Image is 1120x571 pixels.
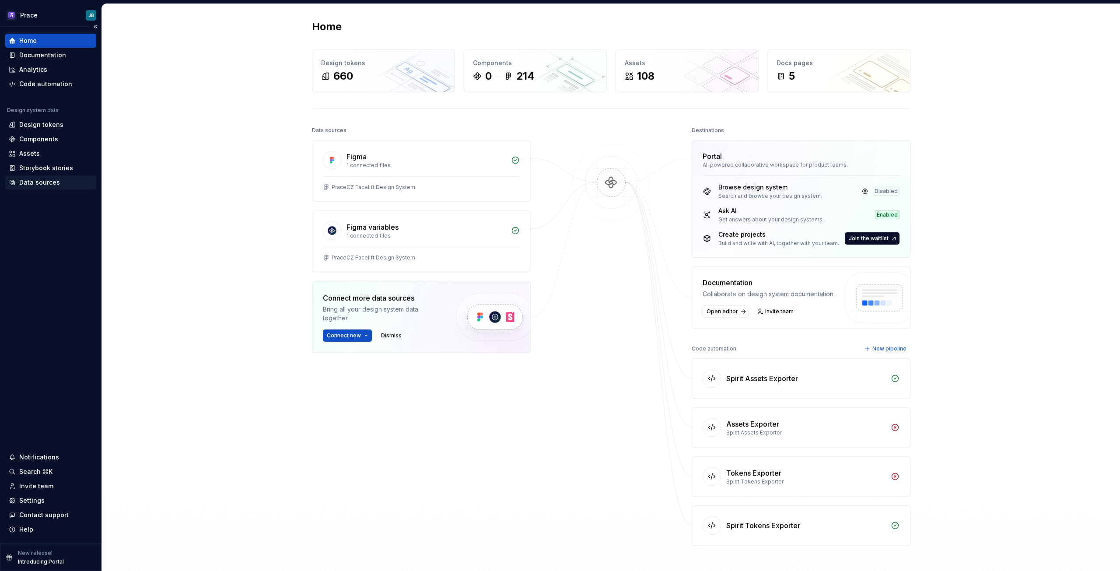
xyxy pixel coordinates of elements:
div: Assets [19,149,40,158]
div: Prace [20,11,38,20]
div: Components [19,135,58,144]
a: Documentation [5,48,96,62]
a: Design tokens [5,118,96,132]
div: Design tokens [19,120,63,129]
div: Search and browse your design system. [718,193,822,200]
a: Data sources [5,175,96,189]
div: Data sources [19,178,60,187]
div: 214 [516,69,535,83]
div: Invite team [19,482,53,490]
h2: Home [312,20,342,34]
img: 63932fde-23f0-455f-9474-7c6a8a4930cd.png [6,10,17,21]
div: 660 [333,69,353,83]
div: Spirit Assets Exporter [726,429,885,436]
div: Components [473,59,598,67]
a: Figma variables1 connected filesPraceCZ Facelift Design System [312,210,531,272]
div: Spirit Tokens Exporter [726,478,885,485]
button: New pipeline [861,343,910,355]
div: Destinations [692,124,724,137]
a: Docs pages5 [767,49,910,92]
span: Open editor [707,308,738,315]
div: Ask AI [718,207,824,215]
div: Enabled [875,210,899,219]
div: Documentation [703,277,835,288]
div: 1 connected files [346,162,506,169]
span: New pipeline [872,345,906,352]
div: Notifications [19,453,59,462]
a: Invite team [754,305,798,318]
div: Contact support [19,511,69,519]
a: Assets [5,147,96,161]
a: Storybook stories [5,161,96,175]
div: Code automation [692,343,736,355]
div: Home [19,36,37,45]
div: Design system data [7,107,59,114]
div: 5 [789,69,795,83]
div: Assets Exporter [726,419,779,429]
div: 1 connected files [346,232,506,239]
span: Join the waitlist [849,235,889,242]
div: PraceCZ Facelift Design System [332,184,415,191]
button: Connect new [323,329,372,342]
div: Disabled [873,187,899,196]
div: Browse design system [718,183,822,192]
a: Settings [5,494,96,508]
div: Spirit Assets Exporter [726,373,798,384]
a: Open editor [703,305,749,318]
span: Connect new [327,332,361,339]
button: Notifications [5,450,96,464]
div: Data sources [312,124,346,137]
p: Introducing Portal [18,558,64,565]
a: Design tokens660 [312,49,455,92]
span: Invite team [765,308,794,315]
div: JB [88,12,94,19]
span: Dismiss [381,332,402,339]
div: Spirit Tokens Exporter [726,520,800,531]
div: Code automation [19,80,72,88]
button: Search ⌘K [5,465,96,479]
div: Figma [346,151,367,162]
div: AI-powered collaborative workspace for product teams. [703,161,899,168]
div: Collaborate on design system documentation. [703,290,835,298]
a: Assets108 [616,49,759,92]
div: Figma variables [346,222,399,232]
div: Search ⌘K [19,467,52,476]
div: Get answers about your design systems. [718,216,824,223]
p: New release! [18,550,52,557]
a: Invite team [5,479,96,493]
button: Dismiss [377,329,406,342]
div: Design tokens [321,59,446,67]
div: Help [19,525,33,534]
div: Documentation [19,51,66,60]
button: Join the waitlist [845,232,899,245]
div: PraceCZ Facelift Design System [332,254,415,261]
button: Collapse sidebar [89,21,101,33]
div: Build and write with AI, together with your team. [718,240,839,247]
div: Connect more data sources [323,293,441,303]
div: Storybook stories [19,164,73,172]
a: Analytics [5,63,96,77]
div: Analytics [19,65,47,74]
div: 0 [485,69,492,83]
div: Portal [703,151,722,161]
div: Create projects [718,230,839,239]
button: PraceJB [2,6,100,25]
div: Tokens Exporter [726,468,781,478]
a: Code automation [5,77,96,91]
button: Contact support [5,508,96,522]
a: Figma1 connected filesPraceCZ Facelift Design System [312,140,531,202]
div: Bring all your design system data together. [323,305,441,322]
a: Home [5,34,96,48]
a: Components0214 [464,49,607,92]
div: Docs pages [777,59,901,67]
div: 108 [637,69,654,83]
button: Help [5,522,96,536]
div: Assets [625,59,749,67]
div: Settings [19,496,45,505]
a: Components [5,132,96,146]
